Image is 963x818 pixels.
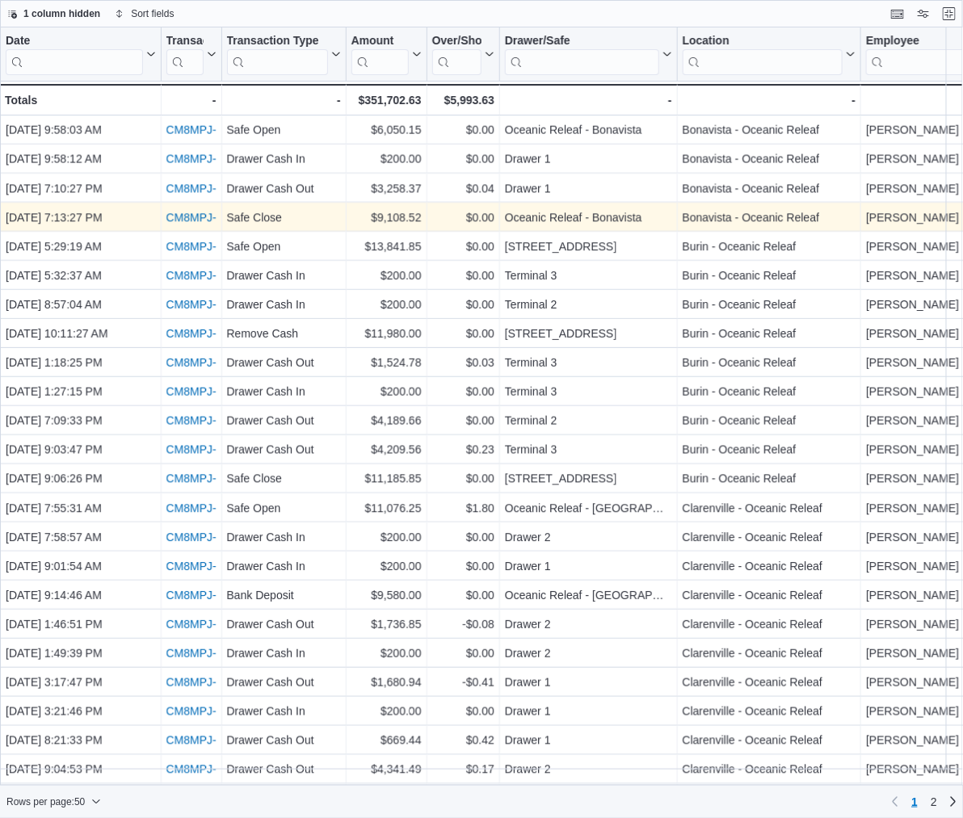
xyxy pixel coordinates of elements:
[227,469,341,489] div: Safe Close
[227,498,341,518] div: Safe Open
[227,237,341,256] div: Safe Open
[432,585,494,605] div: $0.00
[683,760,856,779] div: Clarenville - Oceanic Releaf
[6,527,156,547] div: [DATE] 7:58:57 AM
[166,414,248,427] a: CM8MPJ-75986
[432,498,494,518] div: $1.80
[166,211,248,224] a: CM8MPJ-75988
[351,324,422,343] div: $11,980.00
[505,34,672,75] button: Drawer/Safe
[6,795,85,808] span: Rows per page : 50
[227,702,341,721] div: Drawer Cash In
[505,731,672,750] div: Drawer 1
[505,324,672,343] div: [STREET_ADDRESS]
[432,440,494,459] div: $0.23
[6,382,156,401] div: [DATE] 1:27:15 PM
[227,34,341,75] button: Transaction Type
[227,440,341,459] div: Drawer Cash Out
[227,382,341,401] div: Drawer Cash In
[166,501,248,514] a: CM8MPJ-75932
[505,353,672,372] div: Terminal 3
[227,34,328,75] div: Transaction Type
[227,411,341,430] div: Drawer Cash Out
[505,469,672,489] div: [STREET_ADDRESS]
[6,411,156,430] div: [DATE] 7:09:33 PM
[432,731,494,750] div: $0.42
[351,440,422,459] div: $4,209.56
[432,702,494,721] div: $0.00
[505,615,672,634] div: Drawer 2
[683,237,856,256] div: Burin - Oceanic Releaf
[351,615,422,634] div: $1,736.85
[6,469,156,489] div: [DATE] 9:06:26 PM
[351,178,422,198] div: $3,258.37
[911,794,918,810] span: 1
[683,469,856,489] div: Burin - Oceanic Releaf
[505,527,672,547] div: Drawer 2
[6,266,156,285] div: [DATE] 5:32:37 AM
[683,673,856,692] div: Clarenville - Oceanic Releaf
[6,178,156,198] div: [DATE] 7:10:27 PM
[931,794,937,810] span: 2
[166,269,248,282] a: CM8MPJ-75928
[227,266,341,285] div: Drawer Cash In
[108,4,180,23] button: Sort fields
[505,411,672,430] div: Terminal 2
[505,556,672,576] div: Drawer 1
[351,266,422,285] div: $200.00
[166,34,204,49] div: Transaction #
[351,208,422,227] div: $9,108.52
[6,731,156,750] div: [DATE] 8:21:33 PM
[683,353,856,372] div: Burin - Oceanic Releaf
[505,90,672,110] div: -
[905,789,924,815] button: Page 1 of 2
[432,469,494,489] div: $0.00
[166,705,248,718] a: CM8MPJ-75976
[351,702,422,721] div: $200.00
[166,531,248,543] a: CM8MPJ-75934
[683,382,856,401] div: Burin - Oceanic Releaf
[683,90,856,110] div: -
[23,7,100,20] span: 1 column hidden
[1,4,107,23] button: 1 column hidden
[166,356,248,369] a: CM8MPJ-75965
[505,295,672,314] div: Terminal 2
[505,149,672,169] div: Drawer 1
[6,585,156,605] div: [DATE] 9:14:46 AM
[6,295,156,314] div: [DATE] 8:57:04 AM
[432,353,494,372] div: $0.03
[683,411,856,430] div: Burin - Oceanic Releaf
[432,34,481,49] div: Over/Short
[505,644,672,663] div: Drawer 2
[505,382,672,401] div: Terminal 3
[505,760,672,779] div: Drawer 2
[227,353,341,372] div: Drawer Cash Out
[505,120,672,140] div: Oceanic Releaf - Bonavista
[6,615,156,634] div: [DATE] 1:46:51 PM
[227,178,341,198] div: Drawer Cash Out
[924,789,944,815] a: Page 2 of 2
[227,731,341,750] div: Drawer Cash Out
[683,34,856,75] button: Location
[432,382,494,401] div: $0.00
[6,237,156,256] div: [DATE] 5:29:19 AM
[683,120,856,140] div: Bonavista - Oceanic Releaf
[351,295,422,314] div: $200.00
[227,527,341,547] div: Drawer Cash In
[166,472,248,485] a: CM8MPJ-76004
[432,760,494,779] div: $0.17
[683,295,856,314] div: Burin - Oceanic Releaf
[505,702,672,721] div: Drawer 1
[166,560,248,573] a: CM8MPJ-75950
[432,673,494,692] div: -$0.41
[905,789,944,815] ul: Pagination for preceding grid
[166,90,217,110] div: -
[683,34,843,49] div: Location
[683,731,856,750] div: Clarenville - Oceanic Releaf
[351,760,422,779] div: $4,341.49
[940,4,959,23] button: Exit fullscreen
[166,763,248,776] a: CM8MPJ-76002
[6,353,156,372] div: [DATE] 1:18:25 PM
[683,440,856,459] div: Burin - Oceanic Releaf
[683,178,856,198] div: Bonavista - Oceanic Releaf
